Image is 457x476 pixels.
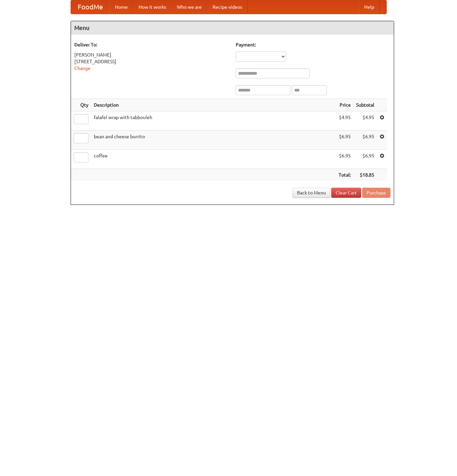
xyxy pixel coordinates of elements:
[71,99,91,111] th: Qty
[336,150,353,169] td: $6.95
[74,51,229,58] div: [PERSON_NAME]
[91,111,336,131] td: falafel wrap with tabbouleh
[353,131,377,150] td: $6.95
[71,21,394,35] h4: Menu
[336,169,353,181] th: Total:
[353,111,377,131] td: $4.95
[71,0,110,14] a: FoodMe
[362,188,390,198] button: Purchase
[172,0,207,14] a: Who we are
[91,99,336,111] th: Description
[74,58,229,65] div: [STREET_ADDRESS]
[236,41,390,48] h5: Payment:
[91,131,336,150] td: bean and cheese burrito
[331,188,361,198] a: Clear Cart
[336,99,353,111] th: Price
[353,99,377,111] th: Subtotal
[74,66,90,71] a: Change
[353,169,377,181] th: $18.85
[336,111,353,131] td: $4.95
[110,0,133,14] a: Home
[74,41,229,48] h5: Deliver To:
[359,0,380,14] a: Help
[293,188,330,198] a: Back to Menu
[353,150,377,169] td: $6.95
[133,0,172,14] a: How it works
[91,150,336,169] td: coffee
[207,0,247,14] a: Recipe videos
[336,131,353,150] td: $6.95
